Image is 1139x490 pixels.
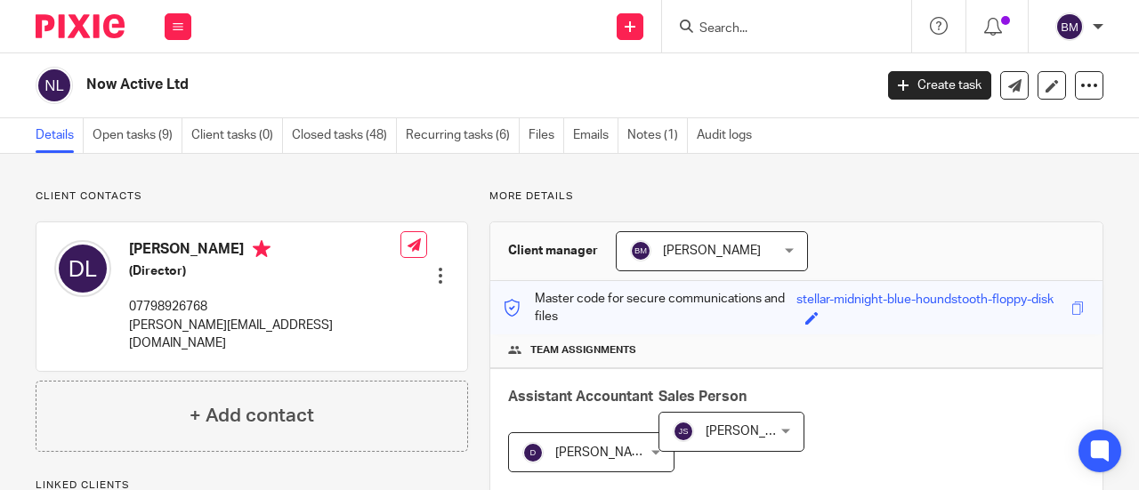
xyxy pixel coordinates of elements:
p: Master code for secure communications and files [504,290,797,326]
a: Client tasks (0) [191,118,283,153]
p: Client contacts [36,189,468,204]
a: Open tasks (9) [93,118,182,153]
img: svg%3E [630,240,651,261]
span: Assistant Accountant [508,390,653,404]
a: Audit logs [697,118,761,153]
span: Team assignments [530,343,636,357]
h4: + Add contact [190,402,314,430]
h4: [PERSON_NAME] [129,240,400,262]
p: More details [489,189,1103,204]
i: Primary [253,240,271,258]
a: Emails [573,118,618,153]
a: Recurring tasks (6) [406,118,520,153]
span: [PERSON_NAME] [663,245,761,257]
a: Details [36,118,84,153]
img: svg%3E [522,442,544,463]
a: Files [529,118,564,153]
h5: (Director) [129,262,400,280]
span: [PERSON_NAME] [706,425,804,438]
img: svg%3E [1055,12,1084,41]
h2: Now Active Ltd [86,76,707,94]
p: [PERSON_NAME][EMAIL_ADDRESS][DOMAIN_NAME] [129,317,400,353]
p: 07798926768 [129,298,400,316]
div: stellar-midnight-blue-houndstooth-floppy-disk [796,291,1054,311]
a: Create task [888,71,991,100]
a: Closed tasks (48) [292,118,397,153]
a: Notes (1) [627,118,688,153]
input: Search [698,21,858,37]
h3: Client manager [508,242,598,260]
img: svg%3E [36,67,73,104]
img: svg%3E [54,240,111,297]
img: Pixie [36,14,125,38]
span: [PERSON_NAME] S T [555,446,674,459]
span: Sales Person [658,390,747,404]
img: svg%3E [673,421,694,442]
